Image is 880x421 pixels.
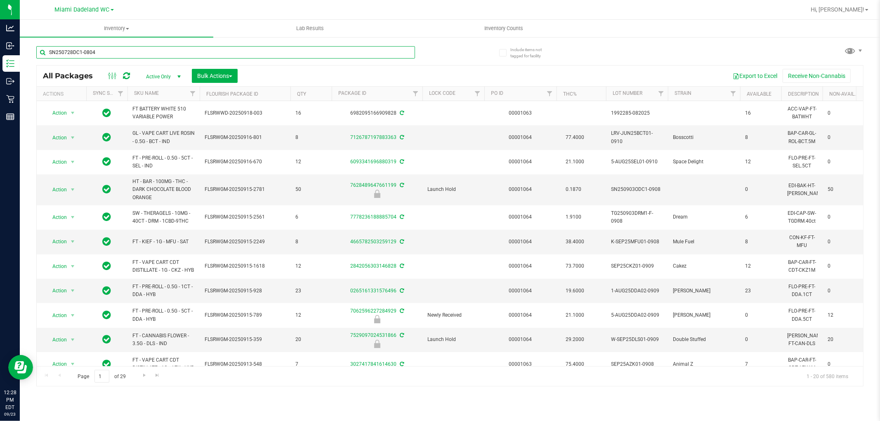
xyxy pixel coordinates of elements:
[103,309,111,321] span: In Sync
[673,311,735,319] span: [PERSON_NAME]
[473,25,534,32] span: Inventory Counts
[611,129,663,145] span: LRV-JUN25BCT01-0910
[205,109,285,117] span: FLSRWWD-20250918-003
[509,159,532,165] a: 00001064
[613,90,642,96] a: Lot Number
[786,331,818,348] div: [PERSON_NAME]-FT-CAN-DLS
[295,134,327,141] span: 8
[745,186,776,193] span: 0
[673,287,735,295] span: [PERSON_NAME]
[114,87,127,101] a: Filter
[399,332,404,338] span: Sync from Compliance System
[745,213,776,221] span: 6
[6,77,14,85] inline-svg: Outbound
[297,91,306,97] a: Qty
[68,132,78,143] span: select
[673,213,735,221] span: Dream
[611,238,663,246] span: K-SEP25MFU01-0908
[43,91,83,97] div: Actions
[45,107,67,119] span: Action
[562,211,585,223] span: 1.9100
[510,47,552,59] span: Include items not tagged for facility
[562,132,588,143] span: 77.4000
[509,110,532,116] a: 00001063
[427,336,479,343] span: Launch Hold
[103,132,111,143] span: In Sync
[213,20,407,37] a: Lab Results
[6,42,14,50] inline-svg: Inbound
[745,158,776,166] span: 12
[409,87,422,101] a: Filter
[132,178,195,202] span: HT - BAR - 100MG - THC - DARK CHOCOLATE BLOOD ORANGE
[350,288,396,294] a: 0265161331576496
[295,360,327,368] span: 7
[295,336,327,343] span: 20
[103,107,111,119] span: In Sync
[399,110,404,116] span: Sync from Compliance System
[745,134,776,141] span: 8
[509,263,532,269] a: 00001064
[4,411,16,417] p: 09/23
[786,209,818,226] div: EDI-CAP-SW-TGDRM.40ct
[4,389,16,411] p: 12:28 PM EDT
[745,360,776,368] span: 7
[205,311,285,319] span: FLSRWGM-20250915-789
[350,134,396,140] a: 7126787197883363
[68,334,78,346] span: select
[562,309,588,321] span: 21.1000
[783,69,851,83] button: Receive Non-Cannabis
[132,259,195,274] span: FT - VAPE CART CDT DISTILLATE - 1G - CKZ - HYB
[103,183,111,195] span: In Sync
[828,109,859,117] span: 0
[562,236,588,248] span: 38.4000
[68,156,78,168] span: select
[350,332,396,338] a: 7529097024531866
[285,25,335,32] span: Lab Results
[205,287,285,295] span: FLSRWGM-20250915-928
[828,262,859,270] span: 0
[611,209,663,225] span: TG250903DRM1-F-0908
[727,87,740,101] a: Filter
[828,213,859,221] span: 0
[132,356,195,372] span: FT - VAPE CART CDT DISTILLATE - 1G - AZK - HYB
[399,288,404,294] span: Sync from Compliance System
[786,153,818,171] div: FLO-PRE-FT-SEL.5CT
[45,285,67,296] span: Action
[6,24,14,32] inline-svg: Analytics
[786,233,818,250] div: CON-KF-FT-MFU
[295,186,327,193] span: 50
[295,287,327,295] span: 23
[611,336,663,343] span: W-SEP25DLS01-0909
[206,91,258,97] a: Flourish Package ID
[132,307,195,323] span: FT - PRE-ROLL - 0.5G - 5CT - DDA - HYB
[132,105,195,121] span: FT BATTERY WHITE 510 VARIABLE POWER
[132,129,195,145] span: GL - VAPE CART LIVE ROSIN - 0.5G - BCT - IND
[93,90,125,96] a: Sync Status
[786,306,818,324] div: FLO-PRE-FT-DDA.5CT
[829,91,866,97] a: Non-Available
[673,238,735,246] span: Mule Fuel
[407,20,600,37] a: Inventory Counts
[350,159,396,165] a: 6093341696880319
[330,109,424,117] div: 6982095166909828
[509,288,532,294] a: 00001064
[132,154,195,170] span: FT - PRE-ROLL - 0.5G - 5CT - SEL - IND
[350,239,396,245] a: 4665782503259129
[45,310,67,321] span: Action
[828,238,859,246] span: 0
[45,156,67,168] span: Action
[295,262,327,270] span: 12
[786,104,818,122] div: ACC-VAP-FT-BATWHT
[828,360,859,368] span: 0
[68,358,78,370] span: select
[562,156,588,168] span: 21.1000
[427,311,479,319] span: Newly Received
[509,361,532,367] a: 00001063
[673,262,735,270] span: Cakez
[295,109,327,117] span: 16
[71,370,133,383] span: Page of 29
[399,159,404,165] span: Sync from Compliance System
[350,263,396,269] a: 2842056303146828
[103,334,111,345] span: In Sync
[811,6,864,13] span: Hi, [PERSON_NAME]!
